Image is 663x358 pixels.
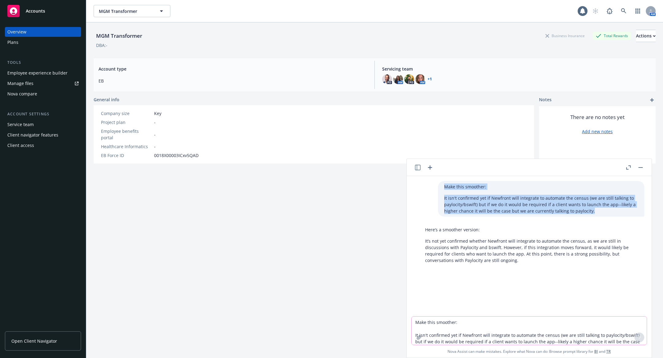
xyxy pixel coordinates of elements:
div: MGM Transformer [94,32,145,40]
span: EB [99,78,367,84]
p: Make this smoother: [444,183,638,190]
span: - [154,131,156,138]
button: Actions [636,30,656,42]
a: Client navigator features [5,130,81,140]
a: Report a Bug [603,5,616,17]
div: Account settings [5,111,81,117]
img: photo [404,74,414,84]
span: Accounts [26,9,45,13]
a: Search [618,5,630,17]
span: There are no notes yet [570,114,625,121]
div: Employee experience builder [7,68,68,78]
div: Client navigator features [7,130,58,140]
a: BI [594,349,598,354]
div: Total Rewards [593,32,631,40]
span: General info [94,96,119,103]
a: Nova compare [5,89,81,99]
img: photo [415,74,425,84]
a: Client access [5,141,81,150]
div: Healthcare Informatics [101,143,152,150]
a: TR [606,349,611,354]
span: MGM Transformer [99,8,152,14]
a: Accounts [5,2,81,20]
div: Plans [7,37,18,47]
a: add [648,96,656,104]
p: Here’s a smoother version: [425,226,638,233]
div: Employee benefits portal [101,128,152,141]
div: Tools [5,60,81,66]
span: Notes [539,96,552,104]
a: Manage files [5,79,81,88]
span: 0018X00003ICxv5QAD [154,152,199,159]
div: EB Force ID [101,152,152,159]
a: Plans [5,37,81,47]
p: It’s not yet confirmed whether Newfront will integrate to automate the census, as we are still in... [425,238,638,264]
div: DBA: - [96,42,107,48]
span: Account type [99,66,367,72]
span: Nova Assist can make mistakes. Explore what Nova can do: Browse prompt library for and [448,345,611,358]
a: +1 [428,77,432,81]
a: Add new notes [582,128,613,135]
div: Nova compare [7,89,37,99]
a: Switch app [632,5,644,17]
span: - [154,143,156,150]
div: Company size [101,110,152,117]
div: Business Insurance [542,32,588,40]
img: photo [382,74,392,84]
a: Employee experience builder [5,68,81,78]
div: Client access [7,141,34,150]
img: photo [393,74,403,84]
div: Manage files [7,79,33,88]
a: Overview [5,27,81,37]
div: Service team [7,120,34,129]
div: Project plan [101,119,152,125]
span: - [154,119,156,125]
span: Servicing team [382,66,651,72]
a: Start snowing [589,5,602,17]
button: MGM Transformer [94,5,170,17]
div: Overview [7,27,26,37]
a: Service team [5,120,81,129]
span: Open Client Navigator [11,338,57,344]
span: Key [154,110,161,117]
p: It isn't confirmed yet if Newfront will integrate to automate the census (we are still talking to... [444,195,638,214]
